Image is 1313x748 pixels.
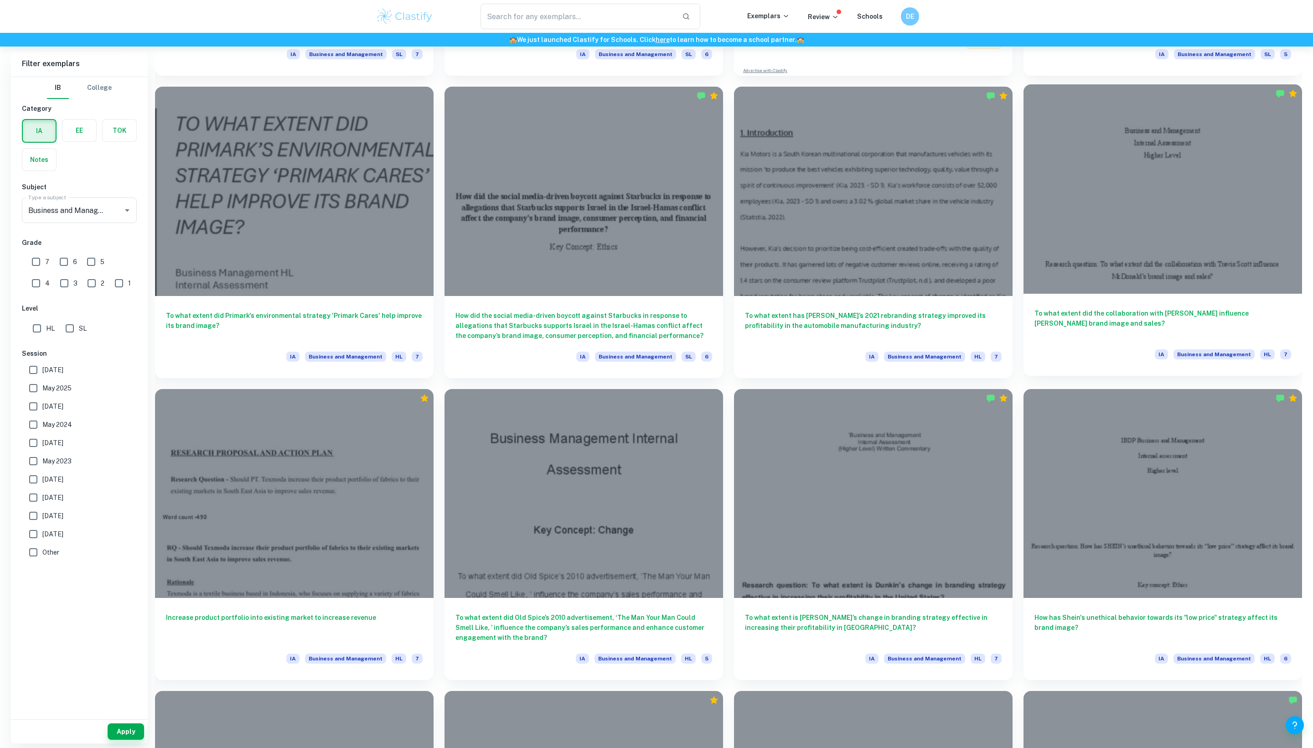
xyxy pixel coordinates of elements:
[108,723,144,740] button: Apply
[392,352,406,362] span: HL
[376,7,434,26] img: Clastify logo
[991,654,1002,664] span: 7
[101,278,104,288] span: 2
[701,654,712,664] span: 5
[42,493,63,503] span: [DATE]
[1034,613,1291,643] h6: How has Shein's unethical behavior towards its "low price" strategy affect its brand image?
[2,35,1311,45] h6: We just launched Clastify for Schools. Click to learn how to become a school partner.
[743,68,787,74] a: Advertise with Clastify
[999,394,1008,403] div: Premium
[734,389,1013,680] a: To what extent is [PERSON_NAME]’s change in branding strategy effective in increasing their profi...
[697,91,706,100] img: Marked
[747,11,790,21] p: Exemplars
[28,193,66,201] label: Type a subject
[509,36,517,43] span: 🏫
[166,311,423,341] h6: To what extent did Primark's environmental strategy 'Primark Cares' help improve its brand image?
[22,238,137,248] h6: Grade
[971,654,985,664] span: HL
[1173,654,1255,664] span: Business and Management
[445,87,723,378] a: How did the social media-driven boycott against Starbucks in response to allegations that Starbuc...
[986,394,995,403] img: Marked
[999,91,1008,100] div: Premium
[594,654,676,664] span: Business and Management
[1276,89,1285,98] img: Marked
[42,511,63,521] span: [DATE]
[681,654,696,664] span: HL
[42,474,63,484] span: [DATE]
[47,77,69,99] button: IB
[1276,394,1285,403] img: Marked
[701,352,712,362] span: 6
[884,654,965,664] span: Business and Management
[1024,389,1302,680] a: How has Shein's unethical behavior towards its "low price" strategy affect its brand image?IABusi...
[79,323,87,333] span: SL
[47,77,112,99] div: Filter type choice
[155,87,434,378] a: To what extent did Primark's environmental strategy 'Primark Cares' help improve its brand image?...
[23,120,56,142] button: IA
[73,278,78,288] span: 3
[1288,696,1297,705] img: Marked
[709,91,719,100] div: Premium
[103,119,136,141] button: TOK
[481,4,675,29] input: Search for any exemplars...
[865,654,879,664] span: IA
[22,182,137,192] h6: Subject
[45,278,50,288] span: 4
[1024,87,1302,378] a: To what extent did the collaboration with [PERSON_NAME] influence [PERSON_NAME] brand image and s...
[412,49,423,59] span: 7
[155,389,434,680] a: Increase product portfolio into existing market to increase revenueIABusiness and ManagementHL7
[42,420,72,430] span: May 2024
[392,49,406,59] span: SL
[62,119,96,141] button: EE
[701,49,712,59] span: 6
[576,49,589,59] span: IA
[1280,654,1291,664] span: 6
[1034,308,1291,338] h6: To what extent did the collaboration with [PERSON_NAME] influence [PERSON_NAME] brand image and s...
[22,104,137,114] h6: Category
[1288,394,1297,403] div: Premium
[87,77,112,99] button: College
[305,49,387,59] span: Business and Management
[42,547,59,557] span: Other
[45,257,49,267] span: 7
[986,91,995,100] img: Marked
[884,352,965,362] span: Business and Management
[808,12,839,22] p: Review
[1280,349,1291,359] span: 7
[42,456,72,466] span: May 2023
[305,654,386,664] span: Business and Management
[709,696,719,705] div: Premium
[865,352,879,362] span: IA
[42,529,63,539] span: [DATE]
[576,352,589,362] span: IA
[1280,49,1291,59] span: 5
[22,149,56,171] button: Notes
[1155,49,1168,59] span: IA
[682,352,696,362] span: SL
[100,257,104,267] span: 5
[1174,49,1255,59] span: Business and Management
[1286,716,1304,734] button: Help and Feedback
[901,7,919,26] button: DE
[905,11,915,21] h6: DE
[1155,654,1168,664] span: IA
[286,352,300,362] span: IA
[595,49,676,59] span: Business and Management
[42,438,63,448] span: [DATE]
[166,613,423,643] h6: Increase product portfolio into existing market to increase revenue
[1173,349,1255,359] span: Business and Management
[128,278,131,288] span: 1
[745,613,1002,643] h6: To what extent is [PERSON_NAME]’s change in branding strategy effective in increasing their profi...
[682,49,696,59] span: SL
[455,613,712,643] h6: To what extent did Old Spice’s 2010 advertisement, ‘The Man Your Man Could Smell Like, ’ influenc...
[287,49,300,59] span: IA
[1260,654,1275,664] span: HL
[420,394,429,403] div: Premium
[42,365,63,375] span: [DATE]
[121,204,134,217] button: Open
[22,303,137,313] h6: Level
[22,348,137,358] h6: Session
[857,13,883,20] a: Schools
[455,311,712,341] h6: How did the social media-driven boycott against Starbucks in response to allegations that Starbuc...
